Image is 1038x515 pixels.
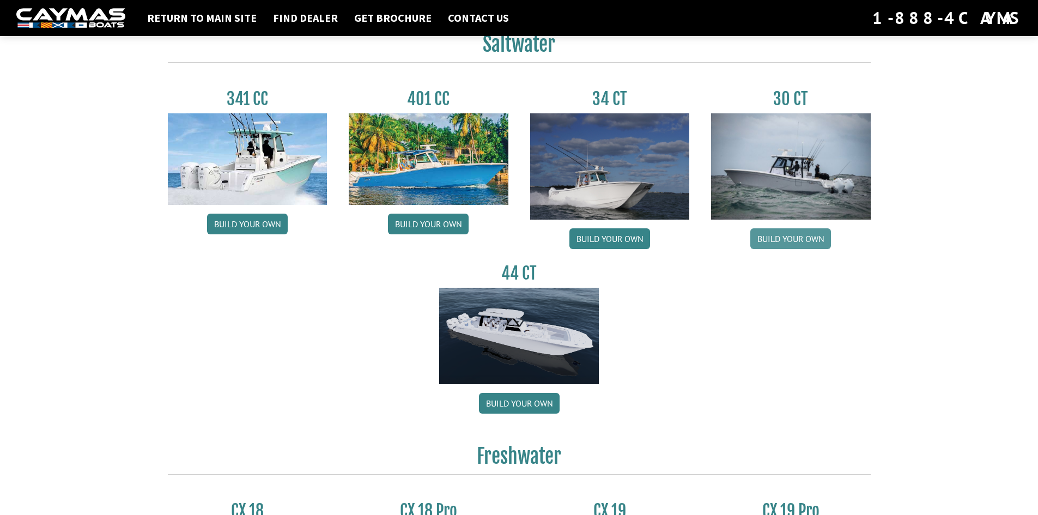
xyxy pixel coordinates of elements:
img: Caymas_34_CT_pic_1.jpg [530,113,690,220]
a: Return to main site [142,11,262,25]
img: 401CC_thumb.pg.jpg [349,113,508,205]
a: Contact Us [442,11,514,25]
h2: Saltwater [168,32,871,63]
a: Build your own [750,228,831,249]
h3: 341 CC [168,89,327,109]
a: Build your own [207,214,288,234]
img: white-logo-c9c8dbefe5ff5ceceb0f0178aa75bf4bb51f6bca0971e226c86eb53dfe498488.png [16,8,125,28]
a: Build your own [479,393,560,414]
a: Get Brochure [349,11,437,25]
h3: 401 CC [349,89,508,109]
a: Build your own [569,228,650,249]
a: Build your own [388,214,469,234]
h2: Freshwater [168,444,871,475]
img: 44ct_background.png [439,288,599,385]
div: 1-888-4CAYMAS [872,6,1022,30]
img: 30_CT_photo_shoot_for_caymas_connect.jpg [711,113,871,220]
img: 341CC-thumbjpg.jpg [168,113,327,205]
h3: 44 CT [439,263,599,283]
h3: 30 CT [711,89,871,109]
h3: 34 CT [530,89,690,109]
a: Find Dealer [268,11,343,25]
